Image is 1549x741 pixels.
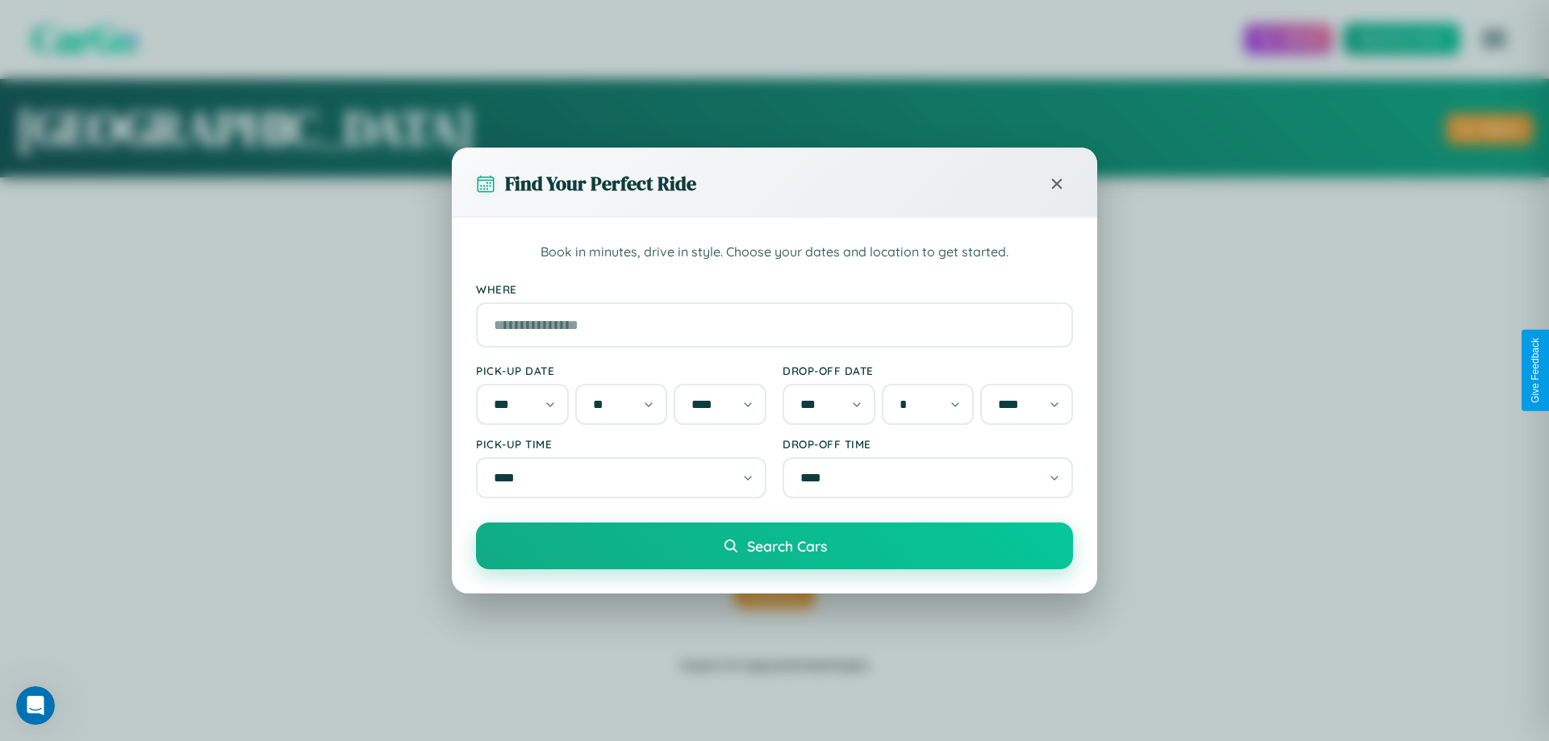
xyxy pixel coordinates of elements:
[476,242,1073,263] p: Book in minutes, drive in style. Choose your dates and location to get started.
[505,170,696,197] h3: Find Your Perfect Ride
[783,437,1073,451] label: Drop-off Time
[476,437,766,451] label: Pick-up Time
[747,537,827,555] span: Search Cars
[476,364,766,377] label: Pick-up Date
[783,364,1073,377] label: Drop-off Date
[476,522,1073,569] button: Search Cars
[476,282,1073,296] label: Where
